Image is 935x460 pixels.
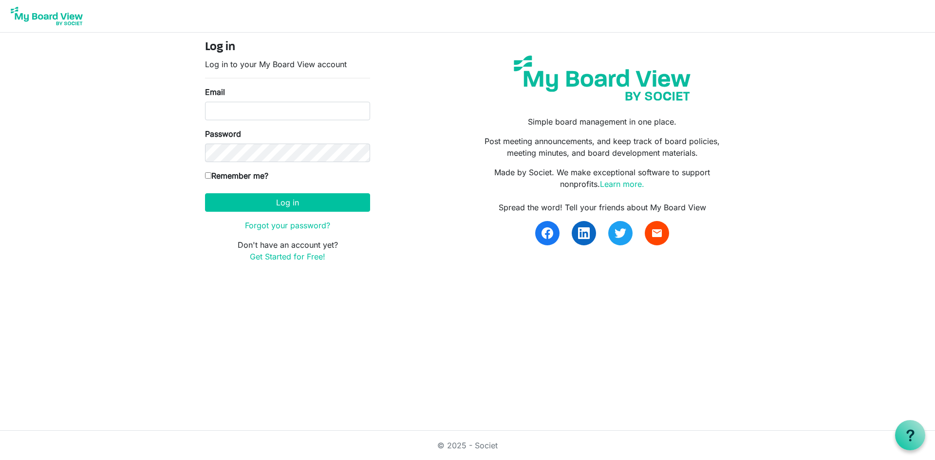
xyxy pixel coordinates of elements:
a: Learn more. [600,179,644,189]
p: Log in to your My Board View account [205,58,370,70]
a: Get Started for Free! [250,252,325,261]
a: email [645,221,669,245]
p: Simple board management in one place. [475,116,730,128]
img: linkedin.svg [578,227,590,239]
label: Email [205,86,225,98]
div: Spread the word! Tell your friends about My Board View [475,202,730,213]
a: © 2025 - Societ [437,441,498,450]
p: Made by Societ. We make exceptional software to support nonprofits. [475,166,730,190]
button: Log in [205,193,370,212]
span: email [651,227,663,239]
img: my-board-view-societ.svg [506,48,698,108]
label: Password [205,128,241,140]
label: Remember me? [205,170,268,182]
img: facebook.svg [542,227,553,239]
p: Don't have an account yet? [205,239,370,262]
input: Remember me? [205,172,211,179]
img: twitter.svg [615,227,626,239]
h4: Log in [205,40,370,55]
img: My Board View Logo [8,4,86,28]
p: Post meeting announcements, and keep track of board policies, meeting minutes, and board developm... [475,135,730,159]
a: Forgot your password? [245,221,330,230]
